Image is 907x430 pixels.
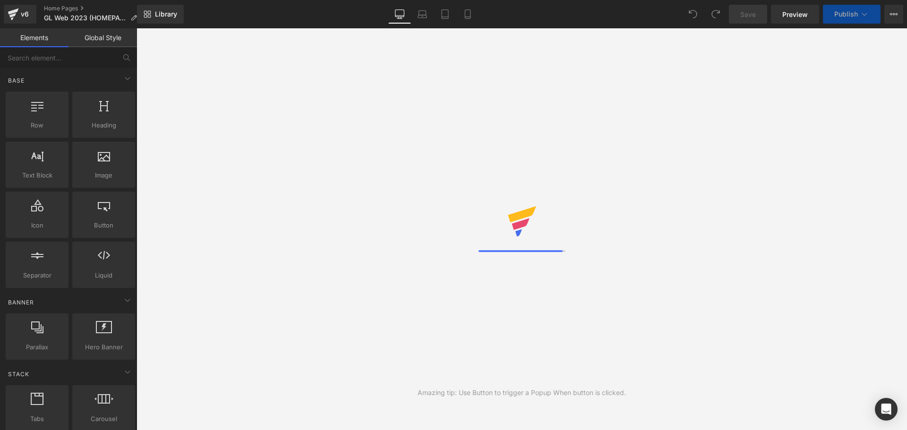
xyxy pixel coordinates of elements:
span: Carousel [75,414,132,424]
span: Liquid [75,270,132,280]
a: New Library [137,5,184,24]
span: Hero Banner [75,342,132,352]
a: Home Pages [44,5,145,12]
a: Desktop [388,5,411,24]
a: Mobile [456,5,479,24]
a: Preview [771,5,819,24]
span: Banner [7,298,35,307]
div: Amazing tip: Use Button to trigger a Popup When button is clicked. [418,388,626,398]
div: v6 [19,8,31,20]
span: Row [9,120,66,130]
span: Tabs [9,414,66,424]
span: Save [740,9,756,19]
span: Base [7,76,26,85]
div: Open Intercom Messenger [875,398,898,421]
button: Redo [706,5,725,24]
a: Laptop [411,5,434,24]
a: v6 [4,5,36,24]
span: Library [155,10,177,18]
span: Publish [834,10,858,18]
span: Icon [9,220,66,230]
span: Text Block [9,170,66,180]
span: Preview [782,9,808,19]
button: Undo [684,5,702,24]
span: Image [75,170,132,180]
a: Global Style [68,28,137,47]
span: Separator [9,270,66,280]
span: Stack [7,370,30,379]
button: Publish [823,5,881,24]
button: More [884,5,903,24]
a: Tablet [434,5,456,24]
span: Heading [75,120,132,130]
span: Parallax [9,342,66,352]
span: Button [75,220,132,230]
span: GL Web 2023 (HOMEPAGE) [44,14,127,22]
